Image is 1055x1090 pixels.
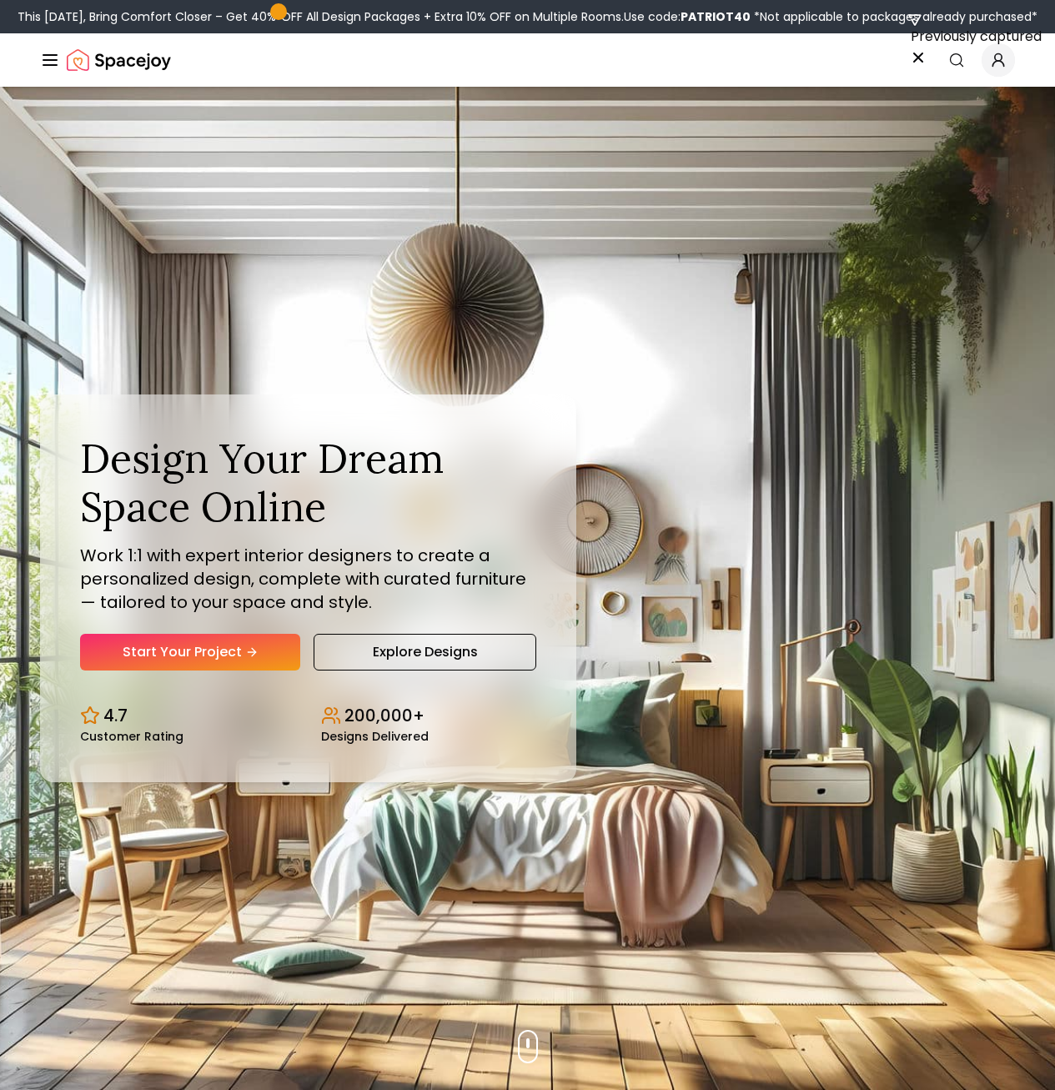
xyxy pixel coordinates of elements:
[681,8,751,25] b: PATRIOT40
[80,544,536,614] p: Work 1:1 with expert interior designers to create a personalized design, complete with curated fu...
[344,704,425,727] p: 200,000+
[80,434,536,530] h1: Design Your Dream Space Online
[80,691,536,742] div: Design stats
[80,634,300,671] a: Start Your Project
[321,731,429,742] small: Designs Delivered
[40,33,1015,87] nav: Global
[18,8,1037,25] div: This [DATE], Bring Comfort Closer – Get 40% OFF All Design Packages + Extra 10% OFF on Multiple R...
[624,8,751,25] span: Use code:
[67,43,171,77] a: Spacejoy
[103,704,128,727] p: 4.7
[314,634,535,671] a: Explore Designs
[67,43,171,77] img: Spacejoy Logo
[80,731,183,742] small: Customer Rating
[751,8,1037,25] span: *Not applicable to packages already purchased*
